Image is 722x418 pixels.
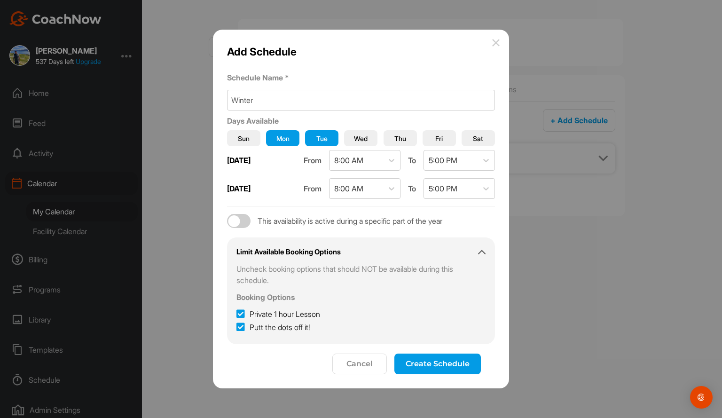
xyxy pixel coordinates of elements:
[227,116,279,126] label: Days Available
[236,322,310,333] label: Putt the dots off it!
[227,156,251,165] label: [DATE]
[304,183,322,194] span: From
[334,183,363,194] div: 8:00 AM
[238,134,250,143] span: Sun
[394,354,481,374] button: Create Schedule
[690,386,713,409] div: Open Intercom Messenger
[276,134,290,143] span: Mon
[227,184,251,193] label: [DATE]
[408,183,416,194] span: To
[462,130,495,146] button: Sat
[236,263,486,286] p: Uncheck booking options that should NOT be available during this schedule.
[406,359,470,368] span: Create Schedule
[227,72,495,83] label: Schedule Name *
[305,130,338,146] button: Tue
[236,247,341,258] h2: Limit Available Booking Options
[266,130,299,146] button: Mon
[423,130,456,146] button: Fri
[316,134,328,143] span: Tue
[492,39,500,47] img: info
[429,183,457,194] div: 5:00 PM
[344,130,377,146] button: Wed
[236,308,320,320] label: Private 1 hour Lesson
[346,359,373,368] span: Cancel
[384,130,417,146] button: Thu
[332,354,387,374] button: Cancel
[394,134,406,143] span: Thu
[304,155,322,166] span: From
[408,155,416,166] span: To
[334,155,363,166] div: 8:00 AM
[227,130,260,146] button: Sun
[354,134,368,143] span: Wed
[435,134,443,143] span: Fri
[236,292,486,303] p: Booking Options
[429,155,457,166] div: 5:00 PM
[227,44,297,60] h2: Add Schedule
[258,216,442,226] span: This availability is active during a specific part of the year
[473,134,483,143] span: Sat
